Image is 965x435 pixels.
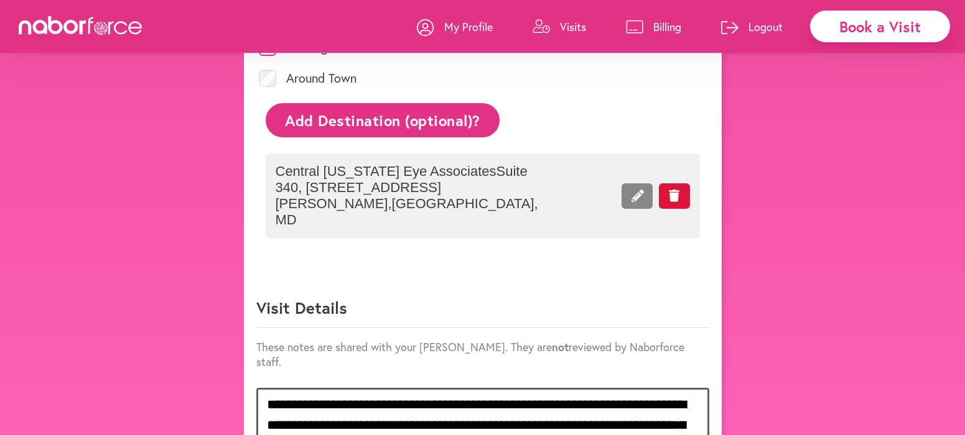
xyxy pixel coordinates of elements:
p: My Profile [444,19,493,34]
label: Around Town [286,72,357,85]
p: Billing [653,19,681,34]
button: Add Destination (optional)? [266,103,500,137]
div: Book a Visit [810,11,950,42]
a: My Profile [417,8,493,45]
a: Visits [533,8,586,45]
a: Billing [626,8,681,45]
p: Visits [560,19,586,34]
strong: not [552,339,569,354]
span: Central [US_STATE] Eye Associates Suite 340, [STREET_ADDRESS][PERSON_NAME] , [GEOGRAPHIC_DATA] , MD [276,163,549,228]
label: Running Errands [286,41,372,53]
p: Visit Details [256,297,709,328]
p: These notes are shared with your [PERSON_NAME]. They are reviewed by Naborforce staff. [256,339,709,369]
a: Logout [721,8,783,45]
p: Logout [748,19,783,34]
